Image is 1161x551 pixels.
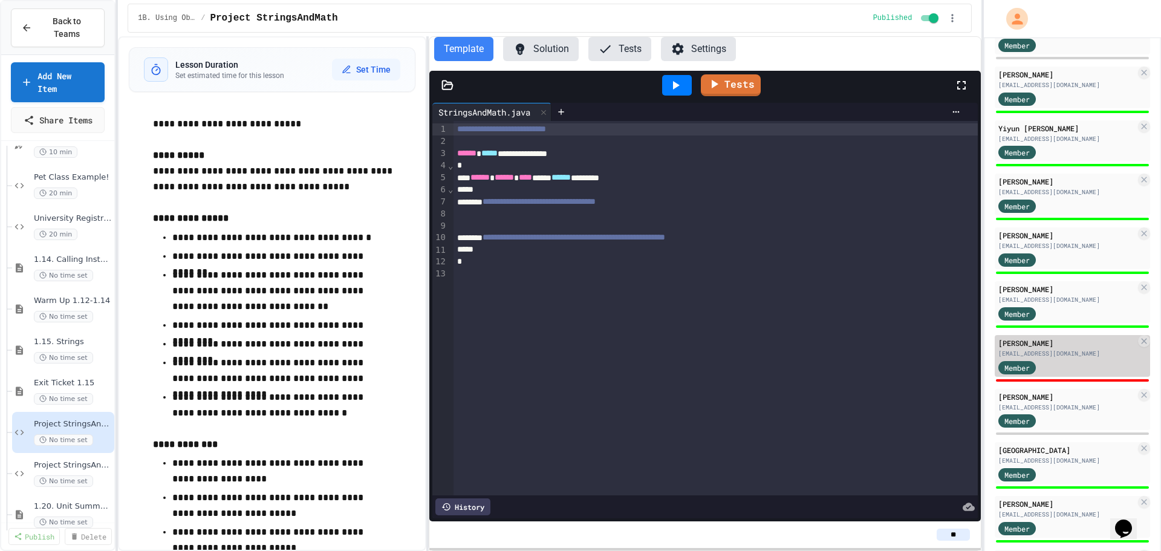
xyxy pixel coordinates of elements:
span: / [201,13,205,23]
div: 13 [432,268,447,280]
span: Member [1004,147,1030,158]
span: 20 min [34,229,77,240]
iframe: chat widget [1110,503,1149,539]
span: Back to Teams [39,15,94,41]
div: [PERSON_NAME] [998,498,1136,509]
div: [PERSON_NAME] [998,284,1136,295]
span: 1.20. Unit Summary 1b (1.7-1.15) [34,501,112,512]
span: Fold line [447,161,454,171]
span: 1.15. Strings [34,337,112,347]
a: Share Items [11,107,105,133]
a: Tests [701,74,761,96]
span: Project StringsAndMath [210,11,337,25]
span: Member [1004,362,1030,373]
div: [EMAIL_ADDRESS][DOMAIN_NAME] [998,187,1136,197]
span: Member [1004,469,1030,480]
span: No time set [34,434,93,446]
div: 12 [432,256,447,268]
div: [EMAIL_ADDRESS][DOMAIN_NAME] [998,295,1136,304]
div: [GEOGRAPHIC_DATA] [998,445,1136,455]
button: Set Time [332,59,400,80]
div: [EMAIL_ADDRESS][DOMAIN_NAME] [998,134,1136,143]
span: Member [1004,201,1030,212]
div: 7 [432,196,447,208]
span: University Registration System [34,214,112,224]
span: Member [1004,523,1030,534]
span: No time set [34,475,93,487]
div: [PERSON_NAME] [998,69,1136,80]
div: [EMAIL_ADDRESS][DOMAIN_NAME] [998,403,1136,412]
div: 1 [432,123,447,135]
a: Add New Item [11,62,105,102]
span: Member [1004,255,1030,266]
div: 6 [432,184,447,196]
div: [PERSON_NAME] [998,230,1136,241]
button: Tests [588,37,651,61]
span: Published [873,13,912,23]
div: 5 [432,172,447,184]
h3: Lesson Duration [175,59,284,71]
span: 1B. Using Objects [138,13,196,23]
span: No time set [34,393,93,405]
span: Member [1004,94,1030,105]
div: Content is published and visible to students [873,11,941,25]
div: [EMAIL_ADDRESS][DOMAIN_NAME] [998,510,1136,519]
div: [PERSON_NAME] [998,337,1136,348]
button: Template [434,37,493,61]
a: Publish [8,528,60,545]
span: Project StringsAndMath [34,419,112,429]
span: Member [1004,308,1030,319]
button: Back to Teams [11,8,105,47]
div: [PERSON_NAME] [998,176,1136,187]
span: 1.14. Calling Instance Methods [34,255,112,265]
div: 3 [432,148,447,160]
div: StringsAndMath.java [432,106,536,119]
span: No time set [34,311,93,322]
div: Yiyun [PERSON_NAME] [998,123,1136,134]
div: 4 [432,160,447,172]
div: History [435,498,490,515]
a: Delete [65,528,112,545]
div: [EMAIL_ADDRESS][DOMAIN_NAME] [998,349,1136,358]
span: Project StringsAndMath (File Input) [34,460,112,471]
span: Fold line [447,184,454,194]
p: Set estimated time for this lesson [175,71,284,80]
span: No time set [34,270,93,281]
span: No time set [34,517,93,528]
div: [EMAIL_ADDRESS][DOMAIN_NAME] [998,80,1136,90]
div: 9 [432,220,447,232]
button: Settings [661,37,736,61]
span: Warm Up 1.12-1.14 [34,296,112,306]
div: 2 [432,135,447,148]
span: 20 min [34,187,77,199]
span: No time set [34,352,93,364]
span: Member [1004,40,1030,51]
div: 11 [432,244,447,256]
div: My Account [994,5,1031,33]
button: Solution [503,37,579,61]
div: [EMAIL_ADDRESS][DOMAIN_NAME] [998,241,1136,250]
span: Exit Ticket 1.15 [34,378,112,388]
div: [EMAIL_ADDRESS][DOMAIN_NAME] [998,456,1136,465]
span: 10 min [34,146,77,158]
span: Pet Class Example! [34,172,112,183]
div: [PERSON_NAME] [998,391,1136,402]
div: StringsAndMath.java [432,103,551,121]
div: 8 [432,208,447,220]
span: Member [1004,416,1030,426]
div: 10 [432,232,447,244]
